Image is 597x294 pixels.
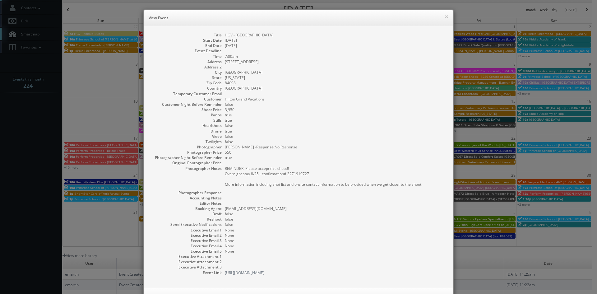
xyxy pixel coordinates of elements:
dt: Drone [150,128,222,134]
dt: Executive Attachment 1 [150,254,222,259]
dd: None [225,249,447,254]
dd: false [225,102,447,107]
dt: Photographer Price [150,150,222,155]
dd: 84098 [225,80,447,86]
dt: Address 2 [150,64,222,70]
dt: Photographer Notes [150,166,222,171]
dd: [DATE] [225,43,447,48]
dt: Photographer Night Before Reminder [150,155,222,160]
dd: None [225,238,447,243]
dt: Twilights [150,139,222,144]
dd: false [225,211,447,217]
dt: Photographer Response [150,190,222,195]
dt: Reshoot [150,217,222,222]
dd: 550 [225,150,447,155]
dt: Title [150,32,222,38]
dd: false [225,123,447,128]
dt: Zip Code [150,80,222,86]
dd: None [225,227,447,233]
dt: City [150,70,222,75]
dt: Event Deadline [150,48,222,54]
dt: End Date [150,43,222,48]
dd: [EMAIL_ADDRESS][DOMAIN_NAME] [225,206,447,211]
dt: Executive Email 2 [150,233,222,238]
dt: Event Link [150,270,222,275]
dd: 3,950 [225,107,447,112]
dd: HGV - [GEOGRAPHIC_DATA] [225,32,447,38]
a: [URL][DOMAIN_NAME] [225,270,264,275]
pre: REMINDER: Please accept this shoot!! Overnight stay 8/25 - confirmation# 3271919727 More informat... [225,166,447,187]
dt: Draft [150,211,222,217]
dt: Time [150,54,222,59]
dt: Shoot Price [150,107,222,112]
dt: Executive Email 4 [150,243,222,249]
dt: Video [150,134,222,139]
b: Response: [256,144,275,150]
dd: [GEOGRAPHIC_DATA] [225,70,447,75]
dt: Customer Night Before Reminder [150,102,222,107]
h6: View Event [149,15,448,21]
dt: Panos [150,112,222,118]
dd: [PERSON_NAME] - No Response [225,144,447,150]
dt: Editor Notes [150,201,222,206]
dd: [STREET_ADDRESS] [225,59,447,64]
dt: Address [150,59,222,64]
dd: [US_STATE] [225,75,447,80]
dt: Stills [150,118,222,123]
dd: false [225,222,447,227]
dd: Hilton Grand Vacations [225,96,447,102]
dd: false [225,139,447,144]
dt: Country [150,86,222,91]
dd: [GEOGRAPHIC_DATA] [225,86,447,91]
dd: true [225,112,447,118]
dd: true [225,118,447,123]
dt: State [150,75,222,80]
dd: true [225,155,447,160]
button: × [445,14,448,19]
dt: Booking Agent [150,206,222,211]
dt: Customer [150,96,222,102]
dt: Start Date [150,38,222,43]
dd: false [225,134,447,139]
dd: true [225,128,447,134]
dd: false [225,217,447,222]
dt: Executive Email 1 [150,227,222,233]
dt: Accounting Notes [150,195,222,201]
dt: Executive Attachment 3 [150,264,222,270]
dt: Send Executive Notifications [150,222,222,227]
dt: Temporary Customer Email [150,91,222,96]
dd: [DATE] [225,38,447,43]
dt: Executive Attachment 2 [150,259,222,264]
dt: Headshots [150,123,222,128]
dd: 7:00am [225,54,447,59]
dt: Executive Email 5 [150,249,222,254]
dt: Original Photographer Price [150,160,222,166]
dt: Photographer [150,144,222,150]
dd: None [225,233,447,238]
dt: Executive Email 3 [150,238,222,243]
dd: None [225,243,447,249]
